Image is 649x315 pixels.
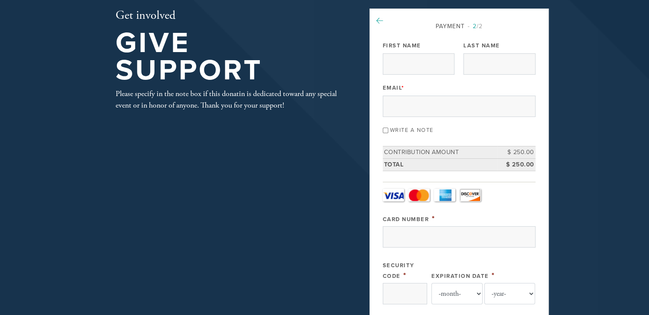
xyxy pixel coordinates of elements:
label: Card Number [383,216,429,223]
div: Payment [383,22,535,31]
label: Expiration Date [431,273,489,280]
label: Write a note [390,127,434,134]
td: $ 250.00 [497,146,535,159]
a: Discover [460,189,481,201]
span: /2 [468,23,483,30]
span: This field is required. [492,271,495,280]
a: Amex [434,189,455,201]
td: Contribution Amount [383,146,497,159]
td: Total [383,158,497,171]
td: $ 250.00 [497,158,535,171]
label: Security Code [383,262,414,280]
span: This field is required. [432,214,435,223]
span: This field is required. [402,85,405,91]
span: 2 [473,23,477,30]
h1: Give Support [116,29,342,85]
select: Expiration Date year [484,283,535,304]
a: MasterCard [408,189,430,201]
a: Visa [383,189,404,201]
label: Last Name [463,42,500,50]
h2: Get involved [116,9,342,23]
label: Email [383,84,405,92]
div: Please specify in the note box if this donatin is dedicated toward any special event or in honor ... [116,88,342,111]
select: Expiration Date month [431,283,483,304]
label: First Name [383,42,421,50]
span: This field is required. [403,271,407,280]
